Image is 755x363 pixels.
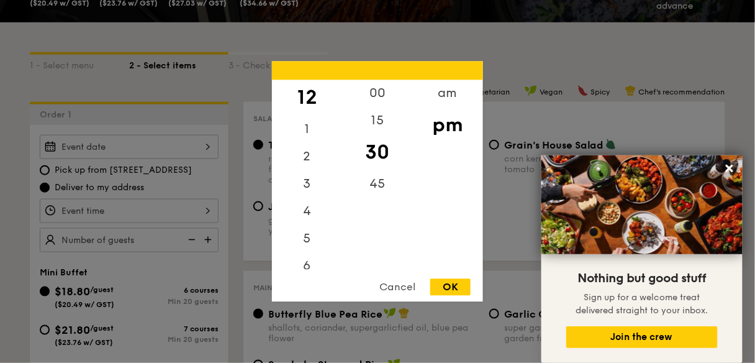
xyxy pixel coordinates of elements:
div: am [412,80,482,108]
img: DSC07876-Edit02-Large.jpeg [541,155,743,254]
div: 15 [342,108,412,135]
button: Close [720,159,739,178]
div: 1 [272,116,342,144]
div: 4 [272,198,342,226]
div: 45 [342,171,412,198]
div: 6 [272,253,342,280]
div: 00 [342,80,412,108]
div: 3 [272,171,342,198]
div: 12 [272,80,342,116]
div: 2 [272,144,342,171]
button: Join the crew [566,326,718,348]
div: 30 [342,135,412,171]
div: 5 [272,226,342,253]
div: pm [412,108,482,144]
span: Sign up for a welcome treat delivered straight to your inbox. [576,292,708,316]
div: OK [430,279,471,296]
div: Cancel [367,279,428,296]
span: Nothing but good stuff [577,271,707,286]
